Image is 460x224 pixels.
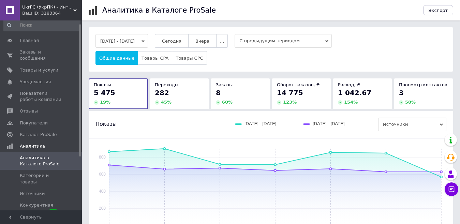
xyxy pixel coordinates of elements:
[155,34,189,48] button: Сегодня
[155,89,169,97] span: 282
[277,82,320,87] span: Оборот заказов, ₴
[283,100,297,105] span: 123 %
[176,56,203,61] span: Товары CPC
[102,6,216,14] h1: Аналитика в Каталоге ProSale
[20,49,63,61] span: Заказы и сообщения
[405,100,416,105] span: 50 %
[20,132,57,138] span: Каталог ProSale
[172,51,207,65] button: Товары CPC
[142,56,168,61] span: Товары CPA
[3,19,80,31] input: Поиск
[277,89,303,97] span: 14 775
[161,100,172,105] span: 45 %
[338,89,371,97] span: 1 042.67
[20,173,63,185] span: Категории и товары
[399,89,404,97] span: 3
[155,82,178,87] span: Переходы
[338,82,360,87] span: Расход, ₴
[216,82,233,87] span: Заказы
[20,108,38,114] span: Отзывы
[20,202,63,214] span: Конкурентная аналитика
[235,34,332,48] span: С предыдущим периодом
[94,89,115,97] span: 5 475
[22,10,82,16] div: Ваш ID: 3183364
[95,34,148,48] button: [DATE] - [DATE]
[22,4,73,10] span: UkrPC (УкрПК) - Интернет-магазин
[95,51,138,65] button: Общие данные
[20,155,63,167] span: Аналитика в Каталоге ProSale
[20,90,63,103] span: Показатели работы компании
[99,172,106,177] text: 600
[20,67,58,73] span: Товары и услуги
[99,189,106,194] text: 400
[399,82,447,87] span: Просмотр контактов
[445,182,458,196] button: Чат с покупателем
[99,206,106,211] text: 200
[162,39,181,44] span: Сегодня
[429,8,448,13] span: Экспорт
[99,56,134,61] span: Общие данные
[378,118,446,131] span: Источники
[195,39,209,44] span: Вчера
[20,191,45,197] span: Источники
[99,155,106,160] text: 800
[100,100,110,105] span: 19 %
[20,38,39,44] span: Главная
[222,100,233,105] span: 60 %
[220,39,224,44] span: ...
[94,82,111,87] span: Показы
[20,79,51,85] span: Уведомления
[216,34,228,48] button: ...
[344,100,358,105] span: 154 %
[20,120,48,126] span: Покупатели
[20,143,45,149] span: Аналитика
[423,5,453,15] button: Экспорт
[188,34,217,48] button: Вчера
[138,51,172,65] button: Товары CPA
[216,89,221,97] span: 8
[95,120,117,128] span: Показы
